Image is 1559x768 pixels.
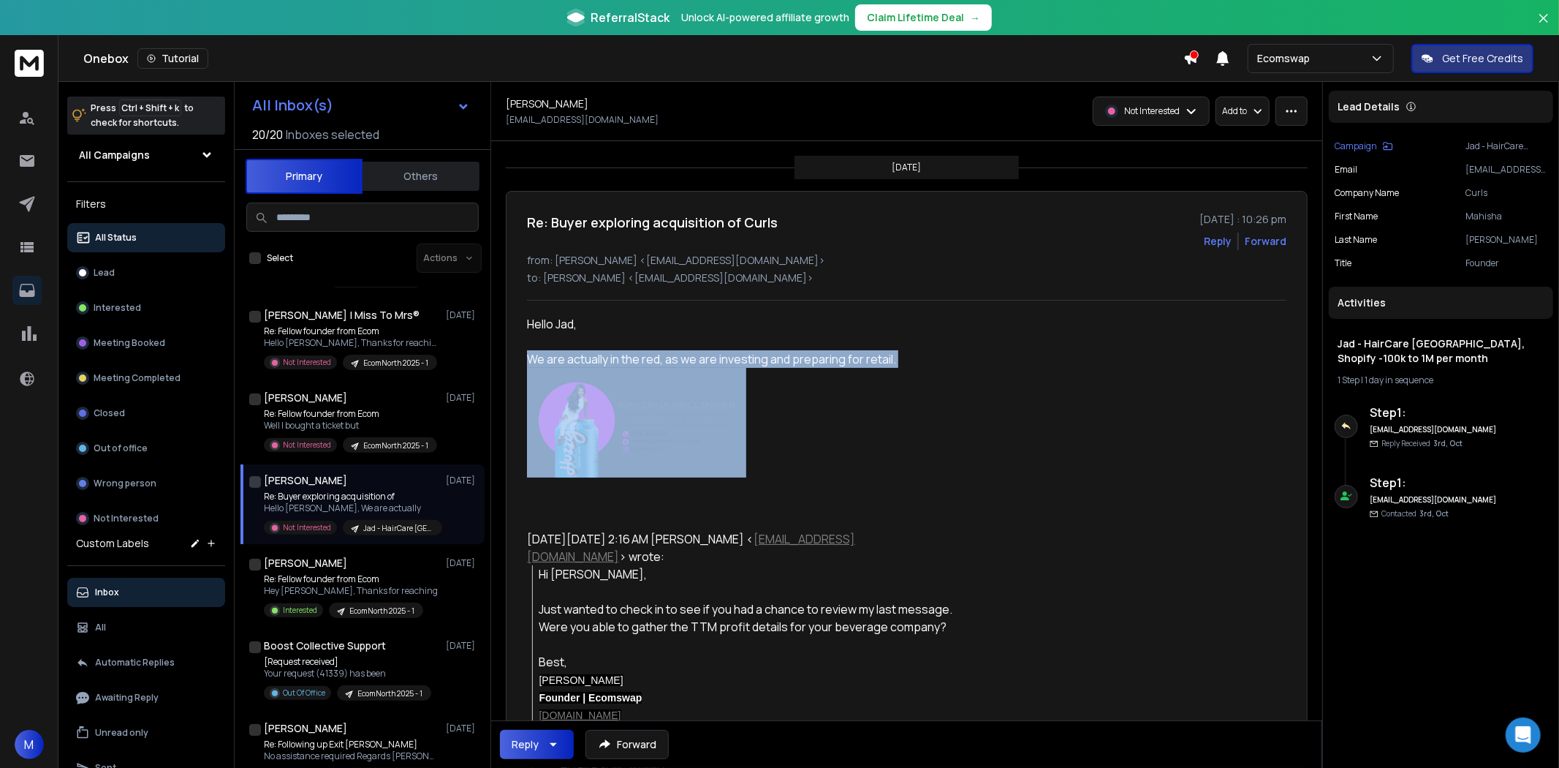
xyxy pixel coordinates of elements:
[446,392,479,404] p: [DATE]
[506,114,659,126] p: [EMAIL_ADDRESS][DOMAIN_NAME]
[1442,51,1523,66] p: Get Free Credits
[264,739,439,750] p: Re: Following up Exit [PERSON_NAME]
[349,606,414,617] p: EcomNorth 2025 - 1
[591,9,670,26] span: ReferralStack
[1534,9,1553,44] button: Close banner
[67,258,225,287] button: Lead
[1124,105,1180,117] p: Not Interested
[527,530,954,565] div: [DATE][DATE] 2:16 AM [PERSON_NAME] < > wrote:
[446,640,479,652] p: [DATE]
[94,372,181,384] p: Meeting Completed
[137,48,208,69] button: Tutorial
[264,721,347,736] h1: [PERSON_NAME]
[67,194,225,214] h3: Filters
[264,573,438,585] p: Re: Fellow founder from Ecom
[95,587,119,598] p: Inbox
[681,10,849,25] p: Unlock AI-powered affiliate growth
[94,478,156,489] p: Wrong person
[83,48,1183,69] div: Onebox
[252,126,283,143] span: 20 / 20
[67,223,225,252] button: All Status
[1335,140,1377,152] p: Campaign
[67,434,225,463] button: Out of office
[1338,374,1359,386] span: 1 Step
[267,252,293,264] label: Select
[264,556,347,571] h1: [PERSON_NAME]
[67,469,225,498] button: Wrong person
[500,730,574,759] button: Reply
[95,657,175,669] p: Automatic Replies
[1335,140,1393,152] button: Campaign
[67,504,225,533] button: Not Interested
[94,302,141,314] p: Interested
[1381,438,1463,449] p: Reply Received
[357,688,422,699] p: EcomNorth 2025 - 1
[527,350,954,368] div: We are actually in the red, as we are investing and preparing for retail.
[1338,336,1544,366] h1: Jad - HairCare [GEOGRAPHIC_DATA], Shopify -100k to 1M per month
[252,98,333,113] h1: All Inbox(s)
[527,212,778,233] h1: Re: Buyer exploring acquisition of Curls
[1465,211,1547,222] p: Mahisha
[1338,99,1400,114] p: Lead Details
[94,443,148,454] p: Out of office
[539,674,623,686] span: [PERSON_NAME]
[240,91,482,120] button: All Inbox(s)
[264,639,386,653] h1: Boost Collective Support
[527,253,1286,268] p: from: [PERSON_NAME] <[EMAIL_ADDRESS][DOMAIN_NAME]>
[1370,424,1498,435] h6: [EMAIL_ADDRESS][DOMAIN_NAME]
[1419,508,1449,519] span: 3rd, Oct
[1338,374,1544,386] div: |
[283,605,317,616] p: Interested
[527,271,1286,285] p: to: [PERSON_NAME] <[EMAIL_ADDRESS][DOMAIN_NAME]>
[1465,140,1547,152] p: Jad - HairCare [GEOGRAPHIC_DATA], Shopify -100k to 1M per month
[446,723,479,734] p: [DATE]
[283,688,325,699] p: Out Of Office
[1335,187,1399,199] p: Company Name
[264,668,431,679] p: Your request (41339) has been
[283,357,331,368] p: Not Interested
[264,325,439,337] p: Re: Fellow founder from Ecom
[363,358,428,369] p: EcomNorth 2025 - 1
[363,523,433,534] p: Jad - HairCare [GEOGRAPHIC_DATA], Shopify -100k to 1M per month
[1245,234,1286,249] div: Forward
[1329,287,1553,319] div: Activities
[970,10,980,25] span: →
[1506,718,1541,753] div: Open Intercom Messenger
[363,440,428,451] p: EcomNorth 2025 - 1
[1465,164,1547,176] p: [EMAIL_ADDRESS][DOMAIN_NAME]
[1365,374,1433,386] span: 1 day in sequence
[1370,474,1498,492] h6: Step 1 :
[1465,187,1547,199] p: Curls
[91,101,194,130] p: Press to check for shortcuts.
[363,160,479,192] button: Others
[264,408,437,420] p: Re: Fellow founder from Ecom
[1465,234,1547,246] p: [PERSON_NAME]
[15,730,44,759] button: M
[855,4,992,31] button: Claim Lifetime Deal→
[79,148,150,162] h1: All Campaigns
[1204,234,1232,249] button: Reply
[539,565,954,583] div: Hi [PERSON_NAME],
[264,502,439,514] p: Hello [PERSON_NAME], We are actually
[95,692,159,704] p: Awaiting Reply
[67,364,225,393] button: Meeting Completed
[67,578,225,607] button: Inbox
[67,648,225,677] button: Automatic Replies
[539,601,954,636] div: Just wanted to check in to see if you had a chance to review my last message. Were you able to ga...
[246,159,363,194] button: Primary
[1370,404,1498,421] h6: Step 1 :
[506,97,588,111] h1: [PERSON_NAME]
[446,557,479,569] p: [DATE]
[1199,212,1286,227] p: [DATE] : 10:26 pm
[264,585,438,597] p: Hey [PERSON_NAME], Thanks for reaching
[1381,508,1449,519] p: Contacted
[95,232,137,244] p: All Status
[67,399,225,428] button: Closed
[67,293,225,323] button: Interested
[1335,164,1357,176] p: Email
[67,613,225,642] button: All
[94,407,125,419] p: Closed
[446,475,479,486] p: [DATE]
